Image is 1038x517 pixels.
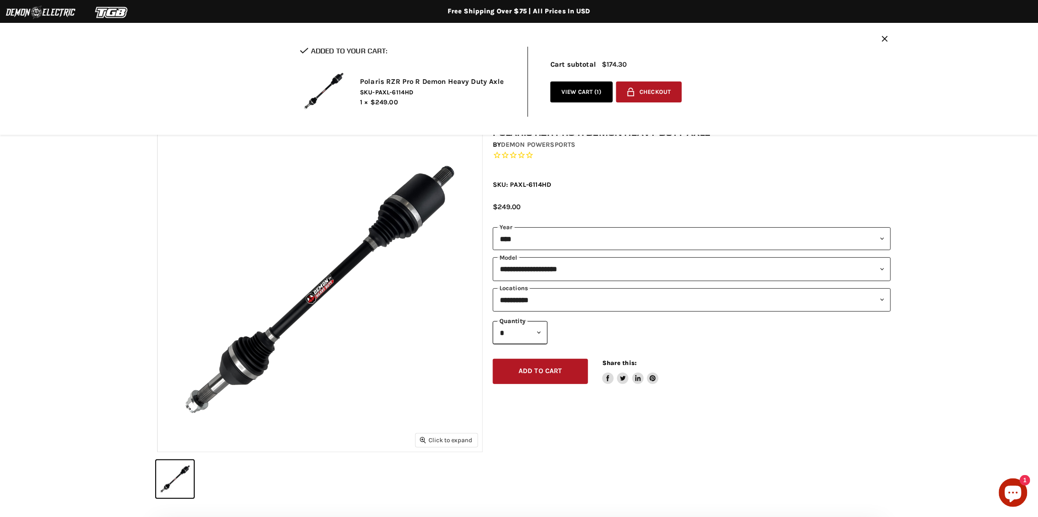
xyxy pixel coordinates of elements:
button: Click to expand [416,434,478,446]
form: cart checkout [613,81,682,106]
h1: Polaris RZR Pro R Demon Heavy Duty Axle [493,126,891,138]
select: year [493,227,891,250]
h2: Polaris RZR Pro R Demon Heavy Duty Axle [360,77,513,87]
select: Quantity [493,321,548,344]
inbox-online-store-chat: Shopify online store chat [996,478,1030,509]
div: Free Shipping Over $75 | All Prices In USD [138,7,900,16]
select: keys [493,288,891,312]
div: SKU: PAXL-6114HD [493,180,891,190]
img: Polaris RZR Pro R Demon Heavy Duty Axle [300,67,348,115]
span: Checkout [639,89,671,96]
div: by [493,140,891,150]
span: Click to expand [420,436,473,444]
button: Add to cart [493,359,588,384]
h2: Added to your cart: [300,47,513,55]
span: Rated 0.0 out of 5 stars 0 reviews [493,151,891,161]
img: IMAGE [158,127,482,452]
button: Checkout [616,81,682,103]
img: TGB Logo 2 [76,3,148,21]
button: Close [882,36,888,44]
select: modal-name [493,257,891,281]
span: SKU-PAXL-6114HD [360,88,513,97]
span: $249.00 [493,203,520,211]
aside: Share this: [602,359,659,384]
span: Add to cart [519,367,562,375]
a: Demon Powersports [501,141,575,149]
span: Share this: [602,359,637,366]
span: $174.30 [602,61,627,69]
button: IMAGE thumbnail [156,460,194,498]
span: 1 [597,88,599,95]
span: Cart subtotal [550,60,596,69]
span: $249.00 [370,98,398,106]
img: Demon Electric Logo 2 [5,3,76,21]
span: 1 × [360,98,368,106]
a: View cart (1) [550,81,613,103]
